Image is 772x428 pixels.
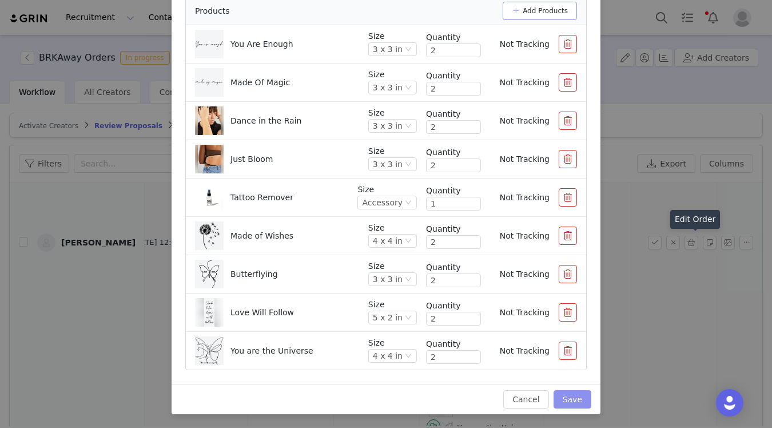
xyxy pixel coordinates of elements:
[405,314,412,322] i: icon: down
[195,103,224,139] img: Image Background Blur
[500,308,550,317] span: Not Tracking
[405,122,412,130] i: icon: down
[405,161,412,169] i: icon: down
[373,350,403,362] div: 4 x 4 in
[500,78,550,87] span: Not Tracking
[230,268,278,280] p: Butterflying
[195,260,224,288] img: Product Image
[195,221,224,250] img: Product Image
[500,193,550,202] span: Not Tracking
[230,115,301,127] p: Dance in the Rain
[362,196,403,209] div: Accessory
[500,116,550,125] span: Not Tracking
[426,338,481,350] div: Quantity
[368,299,417,311] p: Size
[503,390,548,409] button: Cancel
[405,46,412,54] i: icon: down
[368,30,417,42] p: Size
[357,184,417,196] p: Size
[503,2,577,20] button: Add Products
[426,261,481,274] div: Quantity
[426,300,481,312] div: Quantity
[500,231,550,240] span: Not Tracking
[405,352,412,360] i: icon: down
[195,295,224,331] img: Image Background Blur
[195,141,224,177] img: Image Background Blur
[373,158,403,171] div: 3 x 3 in
[198,183,221,212] img: Product Image
[405,84,412,92] i: icon: down
[230,192,293,204] p: Tattoo Remover
[230,307,294,319] p: Love Will Follow
[368,337,417,349] p: Size
[195,336,224,365] img: Product Image
[373,43,403,56] div: 3 x 3 in
[195,5,229,17] span: Products
[230,77,290,89] p: Made Of Magic
[230,153,273,165] p: Just Bloom
[368,69,417,81] p: Size
[230,38,293,50] p: You Are Enough
[373,273,403,286] div: 3 x 3 in
[426,108,481,120] div: Quantity
[230,230,293,242] p: Made of Wishes
[716,389,743,417] div: Open Intercom Messenger
[426,31,481,43] div: Quantity
[500,39,550,49] span: Not Tracking
[368,260,417,272] p: Size
[405,237,412,245] i: icon: down
[670,210,720,229] div: Edit Order
[195,68,224,97] img: Product Image
[426,223,481,235] div: Quantity
[373,81,403,94] div: 3 x 3 in
[230,345,313,357] p: You are the Universe
[554,390,591,409] button: Save
[500,270,550,279] span: Not Tracking
[368,107,417,119] p: Size
[373,311,403,324] div: 5 x 2 in
[405,199,412,207] i: icon: down
[426,70,481,82] div: Quantity
[204,298,214,327] img: Product Image
[500,346,550,355] span: Not Tracking
[405,276,412,284] i: icon: down
[500,154,550,164] span: Not Tracking
[426,185,481,197] div: Quantity
[198,145,221,173] img: Product Image
[368,145,417,157] p: Size
[198,106,221,135] img: Product Image
[368,222,417,234] p: Size
[195,180,224,216] img: Image Background Blur
[195,30,224,58] img: Product Image
[373,120,403,132] div: 3 x 3 in
[426,146,481,158] div: Quantity
[373,235,403,247] div: 4 x 4 in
